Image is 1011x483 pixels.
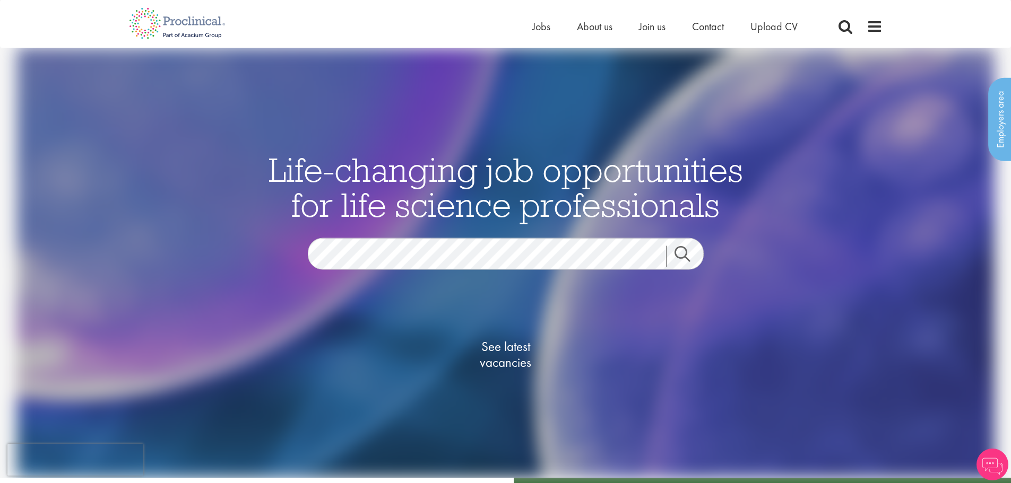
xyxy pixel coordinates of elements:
[639,20,666,33] a: Join us
[453,296,559,413] a: See latestvacancies
[692,20,724,33] a: Contact
[453,339,559,371] span: See latest vacancies
[16,48,995,478] img: candidate home
[666,246,712,267] a: Job search submit button
[750,20,798,33] a: Upload CV
[269,148,743,226] span: Life-changing job opportunities for life science professionals
[577,20,612,33] a: About us
[977,449,1008,480] img: Chatbot
[532,20,550,33] a: Jobs
[7,444,143,476] iframe: reCAPTCHA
